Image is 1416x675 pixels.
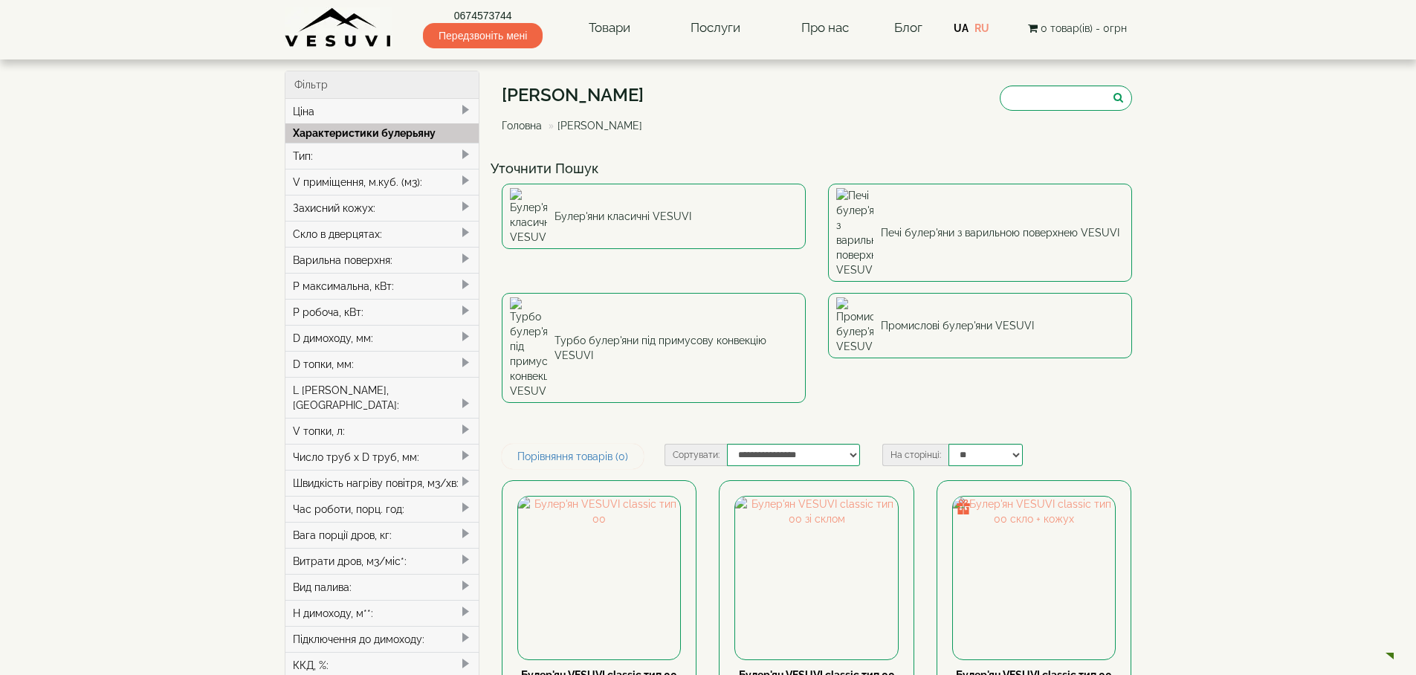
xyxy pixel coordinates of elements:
li: [PERSON_NAME] [545,118,642,133]
img: Булер'ян VESUVI classic тип 00 скло + кожух [953,497,1115,659]
label: На сторінці: [882,444,948,466]
img: Булер'ян VESUVI classic тип 00 [518,497,680,659]
a: Порівняння товарів (0) [502,444,644,469]
div: V топки, л: [285,418,479,444]
img: Турбо булер'яни під примусову конвекцію VESUVI [510,297,547,398]
img: gift [956,500,971,514]
label: Сортувати: [665,444,727,466]
div: Скло в дверцятах: [285,221,479,247]
div: Швидкість нагріву повітря, м3/хв: [285,470,479,496]
a: Блог [894,20,922,35]
a: 0674573744 [423,8,543,23]
div: Варильна поверхня: [285,247,479,273]
a: Головна [502,120,542,132]
span: Передзвоніть мені [423,23,543,48]
div: V приміщення, м.куб. (м3): [285,169,479,195]
h1: [PERSON_NAME] [502,85,653,105]
div: Захисний кожух: [285,195,479,221]
a: RU [974,22,989,34]
h4: Уточнити Пошук [491,161,1143,176]
a: Товари [574,11,645,45]
button: 0 товар(ів) - 0грн [1024,20,1131,36]
div: H димоходу, м**: [285,600,479,626]
div: Характеристики булерьяну [285,123,479,143]
div: Ціна [285,99,479,124]
a: Послуги [676,11,755,45]
div: P робоча, кВт: [285,299,479,325]
a: Булер'яни класичні VESUVI Булер'яни класичні VESUVI [502,184,806,249]
div: Час роботи, порц. год: [285,496,479,522]
img: Печі булер'яни з варильною поверхнею VESUVI [836,188,873,277]
a: Про нас [786,11,864,45]
div: D топки, мм: [285,351,479,377]
div: Число труб x D труб, мм: [285,444,479,470]
a: Промислові булер'яни VESUVI Промислові булер'яни VESUVI [828,293,1132,358]
img: Завод VESUVI [285,7,392,48]
img: Булер'ян VESUVI classic тип 00 зі склом [735,497,897,659]
div: Вага порції дров, кг: [285,522,479,548]
div: Підключення до димоходу: [285,626,479,652]
div: P максимальна, кВт: [285,273,479,299]
div: L [PERSON_NAME], [GEOGRAPHIC_DATA]: [285,377,479,418]
img: Булер'яни класичні VESUVI [510,188,547,245]
a: UA [954,22,969,34]
div: D димоходу, мм: [285,325,479,351]
div: Фільтр [285,71,479,99]
span: 0 товар(ів) - 0грн [1041,22,1127,34]
a: Печі булер'яни з варильною поверхнею VESUVI Печі булер'яни з варильною поверхнею VESUVI [828,184,1132,282]
div: Вид палива: [285,574,479,600]
div: Витрати дров, м3/міс*: [285,548,479,574]
div: Тип: [285,143,479,169]
img: Промислові булер'яни VESUVI [836,297,873,354]
a: Турбо булер'яни під примусову конвекцію VESUVI Турбо булер'яни під примусову конвекцію VESUVI [502,293,806,403]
